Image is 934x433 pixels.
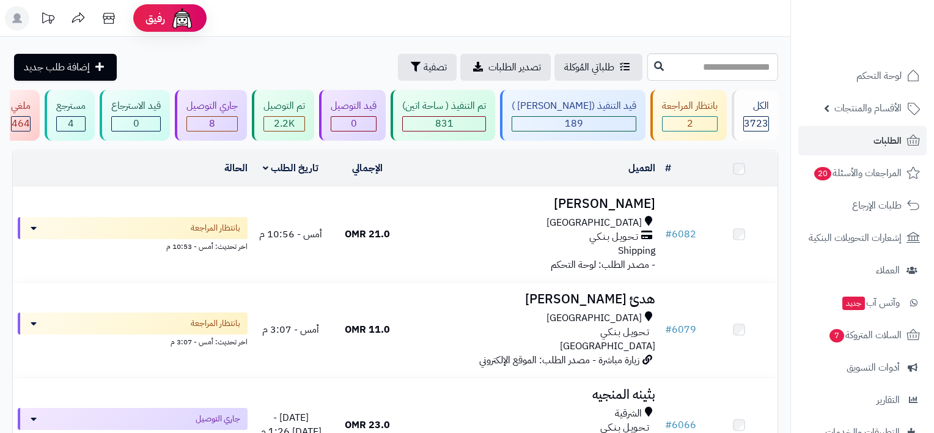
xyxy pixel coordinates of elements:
img: logo-2.png [851,30,922,56]
a: تم التوصيل 2.2K [249,90,317,141]
a: التقارير [798,385,927,415]
span: # [665,418,672,432]
div: مسترجع [56,99,86,113]
a: العميل [628,161,655,176]
span: 21.0 OMR [345,227,390,242]
span: الشرقية [615,407,642,421]
a: لوحة التحكم [798,61,927,91]
a: الإجمالي [352,161,383,176]
span: تـحـويـل بـنـكـي [589,230,638,244]
div: تم التنفيذ ( ساحة اتين) [402,99,486,113]
span: # [665,322,672,337]
h3: [PERSON_NAME] [410,197,655,211]
div: بانتظار المراجعة [662,99,718,113]
span: [GEOGRAPHIC_DATA] [546,216,642,230]
a: جاري التوصيل 8 [172,90,249,141]
span: بانتظار المراجعة [191,222,240,234]
div: الكل [743,99,769,113]
span: 2 [687,116,693,131]
span: طلبات الإرجاع [852,197,902,214]
span: وآتس آب [841,294,900,311]
div: 4 [57,117,85,131]
a: إضافة طلب جديد [14,54,117,81]
span: أمس - 3:07 م [262,322,319,337]
span: 20 [814,167,831,180]
span: أمس - 10:56 م [259,227,322,242]
a: وآتس آبجديد [798,288,927,317]
div: 831 [403,117,485,131]
a: تحديثات المنصة [32,6,63,34]
a: #6082 [665,227,696,242]
div: 189 [512,117,636,131]
div: قيد التنفيذ ([PERSON_NAME] ) [512,99,636,113]
span: 8 [209,116,215,131]
div: ملغي [11,99,31,113]
span: 7 [829,329,844,342]
a: السلات المتروكة7 [798,320,927,350]
div: اخر تحديث: أمس - 3:07 م [18,335,248,347]
a: تم التنفيذ ( ساحة اتين) 831 [388,90,498,141]
button: تصفية [398,54,457,81]
a: المراجعات والأسئلة20 [798,158,927,188]
h3: بثينه المنجيه [410,388,655,402]
span: إضافة طلب جديد [24,60,90,75]
span: أدوات التسويق [847,359,900,376]
span: تصفية [424,60,447,75]
div: قيد الاسترجاع [111,99,161,113]
span: الطلبات [873,132,902,149]
span: 189 [565,116,583,131]
span: 3723 [744,116,768,131]
span: إشعارات التحويلات البنكية [809,229,902,246]
span: تـحـويـل بـنـكـي [600,325,649,339]
a: #6079 [665,322,696,337]
span: تصدير الطلبات [488,60,541,75]
a: قيد الاسترجاع 0 [97,90,172,141]
span: رفيق [145,11,165,26]
a: #6066 [665,418,696,432]
span: لوحة التحكم [856,67,902,84]
span: # [665,227,672,242]
span: 23.0 OMR [345,418,390,432]
span: السلات المتروكة [828,327,902,344]
a: قيد التنفيذ ([PERSON_NAME] ) 189 [498,90,648,141]
span: 0 [351,116,357,131]
span: بانتظار المراجعة [191,317,240,330]
div: 2 [663,117,717,131]
a: قيد التوصيل 0 [317,90,388,141]
span: الأقسام والمنتجات [834,100,902,117]
span: التقارير [877,391,900,409]
span: 4 [68,116,74,131]
div: 2225 [264,117,304,131]
td: - مصدر الطلب: لوحة التحكم [405,187,660,282]
a: الحالة [224,161,248,176]
a: بانتظار المراجعة 2 [648,90,729,141]
div: تم التوصيل [263,99,305,113]
a: أدوات التسويق [798,353,927,382]
div: جاري التوصيل [186,99,238,113]
span: Shipping [618,243,655,258]
span: جاري التوصيل [196,413,240,425]
span: 0 [133,116,139,131]
span: طلباتي المُوكلة [564,60,614,75]
span: 11.0 OMR [345,322,390,337]
a: طلباتي المُوكلة [554,54,642,81]
span: جديد [842,297,865,310]
div: 0 [331,117,376,131]
a: إشعارات التحويلات البنكية [798,223,927,253]
div: 0 [112,117,160,131]
a: # [665,161,671,176]
h3: هدئ [PERSON_NAME] [410,292,655,306]
div: اخر تحديث: أمس - 10:53 م [18,239,248,252]
img: ai-face.png [170,6,194,31]
span: [GEOGRAPHIC_DATA] [560,339,655,353]
a: تاريخ الطلب [263,161,318,176]
span: 831 [435,116,454,131]
span: العملاء [876,262,900,279]
div: 464 [12,117,30,131]
span: 2.2K [274,116,295,131]
a: الطلبات [798,126,927,155]
span: المراجعات والأسئلة [813,165,902,182]
span: [GEOGRAPHIC_DATA] [546,311,642,325]
span: 464 [12,116,30,131]
a: الكل3723 [729,90,781,141]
